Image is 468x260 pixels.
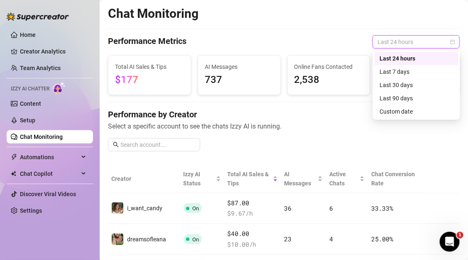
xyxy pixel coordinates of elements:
[228,240,278,250] span: $ 10.00 /h
[112,202,123,214] img: i_want_candy
[440,232,460,252] iframe: Intercom live chat
[380,94,453,103] div: Last 90 days
[11,85,49,93] span: Izzy AI Chatter
[108,35,186,49] h4: Performance Metrics
[120,140,195,149] input: Search account...
[20,65,61,71] a: Team Analytics
[380,80,453,90] div: Last 30 days
[368,165,424,193] th: Chat Conversion Rate
[457,232,463,238] span: 1
[127,205,162,211] span: i_want_candy
[11,171,16,177] img: Chat Copilot
[115,62,184,71] span: Total AI Sales & Tips
[20,207,42,214] a: Settings
[380,54,453,63] div: Last 24 hours
[228,198,278,208] span: $87.00
[205,62,274,71] span: AI Messages
[180,165,224,193] th: Izzy AI Status
[112,233,123,245] img: dreamsofleana
[108,6,198,22] h2: Chat Monitoring
[375,78,458,92] div: Last 30 days
[20,167,79,180] span: Chat Copilot
[375,105,458,118] div: Custom date
[127,236,166,243] span: dreamsofleana
[380,67,453,76] div: Last 7 days
[281,165,326,193] th: AI Messages
[375,92,458,105] div: Last 90 days
[284,235,292,243] span: 23
[11,154,17,160] span: thunderbolt
[224,165,281,193] th: Total AI Sales & Tips
[371,235,393,243] span: 25.00 %
[380,107,453,116] div: Custom date
[371,204,393,212] span: 33.33 %
[326,165,368,193] th: Active Chats
[7,12,69,21] img: logo-BBDzfeDw.svg
[284,170,316,188] span: AI Messages
[294,72,363,88] span: 2,538
[450,39,455,44] span: calendar
[375,65,458,78] div: Last 7 days
[228,229,278,239] span: $40.00
[193,205,199,211] span: On
[20,151,79,164] span: Automations
[284,204,292,212] span: 36
[375,52,458,65] div: Last 24 hours
[228,170,271,188] span: Total AI Sales & Tips
[228,209,278,219] span: $ 9.67 /h
[193,236,199,243] span: On
[113,142,119,148] span: search
[329,170,358,188] span: Active Chats
[20,134,63,140] a: Chat Monitoring
[20,45,86,58] a: Creator Analytics
[20,117,35,124] a: Setup
[108,165,180,193] th: Creator
[20,100,41,107] a: Content
[108,109,460,120] h4: Performance by Creator
[20,32,36,38] a: Home
[377,36,455,48] span: Last 24 hours
[53,82,66,94] img: AI Chatter
[329,235,333,243] span: 4
[294,62,363,71] span: Online Fans Contacted
[115,74,138,85] span: $177
[329,204,333,212] span: 6
[20,191,76,197] a: Discover Viral Videos
[205,72,274,88] span: 737
[108,121,460,131] span: Select a specific account to see the chats Izzy AI is running.
[184,170,214,188] span: Izzy AI Status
